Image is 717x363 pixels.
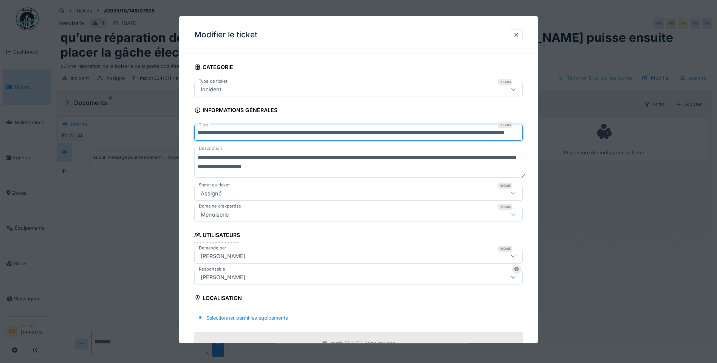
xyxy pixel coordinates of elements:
label: Statut du ticket [197,182,231,189]
div: Informations générales [194,105,277,117]
div: [PERSON_NAME] [198,252,248,260]
div: Requis [498,204,512,210]
div: Requis [498,122,512,128]
div: Requis [498,246,512,252]
div: Sélectionner parmi les équipements [194,313,291,323]
h3: Modifier le ticket [194,30,257,40]
label: Domaine d'expertise [197,203,243,210]
div: Menuiserie [198,211,232,219]
div: Requis [498,79,512,85]
label: Responsable [197,266,227,272]
label: Description [197,144,224,154]
label: Demandé par [197,245,228,251]
div: Assigné [198,189,225,198]
div: Requis [498,183,512,189]
div: Utilisateurs [194,230,240,243]
div: Catégorie [194,62,233,74]
div: marb/064/011 4ème gauche [331,340,395,347]
label: Type de ticket [197,78,229,85]
div: Incident [198,85,225,94]
div: Localisation [194,292,242,305]
label: Titre [197,122,210,129]
div: [PERSON_NAME] [198,273,248,281]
